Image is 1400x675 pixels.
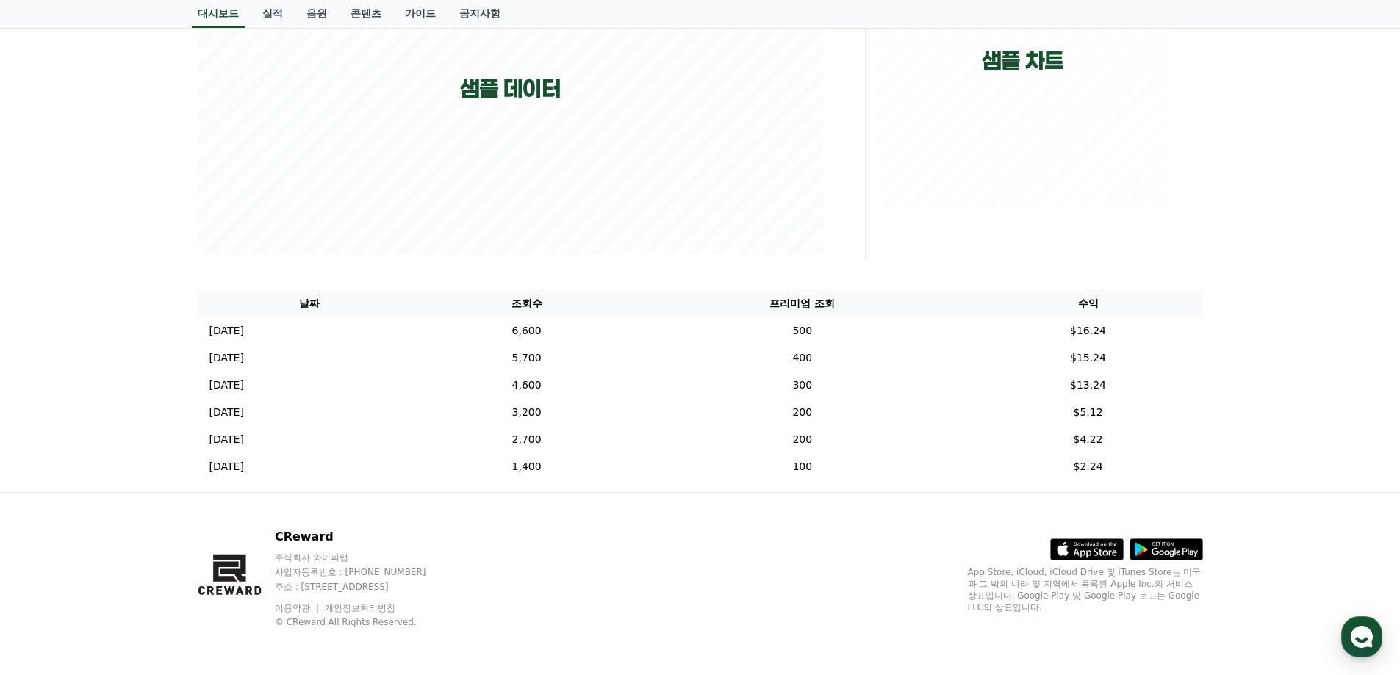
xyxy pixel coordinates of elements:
td: $2.24 [974,453,1203,480]
td: 100 [631,453,973,480]
th: 수익 [974,290,1203,317]
p: [DATE] [209,323,244,339]
td: $15.24 [974,344,1203,372]
td: 200 [631,426,973,453]
td: $16.24 [974,317,1203,344]
p: 사업자등록번호 : [PHONE_NUMBER] [275,566,454,578]
td: 300 [631,372,973,399]
p: [DATE] [209,378,244,393]
td: $5.12 [974,399,1203,426]
span: 설정 [227,488,245,499]
p: CReward [275,528,454,546]
th: 프리미엄 조회 [631,290,973,317]
td: 500 [631,317,973,344]
td: 1,400 [422,453,631,480]
p: [DATE] [209,432,244,447]
a: 대화 [97,466,190,502]
p: © CReward All Rights Reserved. [275,616,454,628]
a: 홈 [4,466,97,502]
td: 4,600 [422,372,631,399]
td: 200 [631,399,973,426]
td: 2,700 [422,426,631,453]
td: 3,200 [422,399,631,426]
th: 날짜 [198,290,423,317]
p: 주식회사 와이피랩 [275,552,454,563]
p: [DATE] [209,459,244,474]
p: App Store, iCloud, iCloud Drive 및 iTunes Store는 미국과 그 밖의 나라 및 지역에서 등록된 Apple Inc.의 서비스 상표입니다. Goo... [968,566,1203,613]
td: $13.24 [974,372,1203,399]
span: 홈 [46,488,55,499]
a: 개인정보처리방침 [325,603,395,613]
td: 5,700 [422,344,631,372]
p: 샘플 차트 [982,48,1063,74]
a: 이용약관 [275,603,321,613]
td: 6,600 [422,317,631,344]
a: 설정 [190,466,282,502]
p: 샘플 데이터 [460,76,561,102]
p: 주소 : [STREET_ADDRESS] [275,581,454,593]
th: 조회수 [422,290,631,317]
td: 400 [631,344,973,372]
td: $4.22 [974,426,1203,453]
span: 대화 [134,488,152,500]
p: [DATE] [209,405,244,420]
p: [DATE] [209,350,244,366]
